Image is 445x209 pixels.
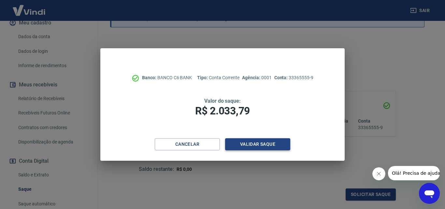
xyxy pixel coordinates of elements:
[4,5,55,10] span: Olá! Precisa de ajuda?
[155,138,220,150] button: Cancelar
[204,98,241,104] span: Valor do saque:
[274,74,313,81] p: 33365555-9
[372,167,385,180] iframe: Fechar mensagem
[242,74,271,81] p: 0001
[419,183,440,204] iframe: Botão para abrir a janela de mensagens
[195,105,250,117] span: R$ 2.033,79
[142,75,157,80] span: Banco:
[388,166,440,180] iframe: Mensagem da empresa
[142,74,192,81] p: BANCO C6 BANK
[197,74,239,81] p: Conta Corrente
[197,75,209,80] span: Tipo:
[225,138,290,150] button: Validar saque
[274,75,289,80] span: Conta:
[242,75,261,80] span: Agência:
